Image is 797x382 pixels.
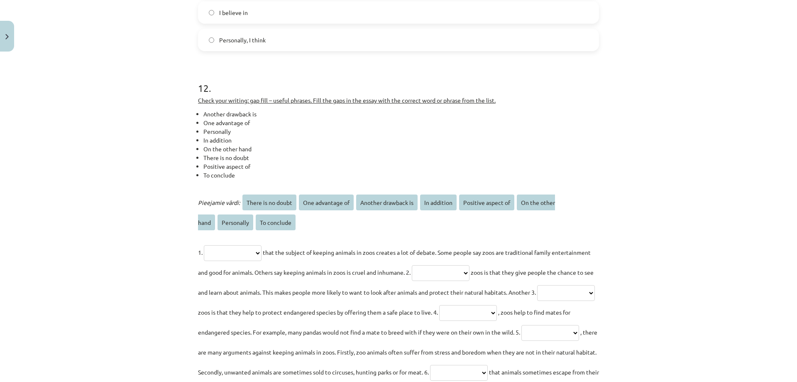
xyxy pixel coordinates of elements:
li: To conclude [203,171,599,188]
u: Check your writing: gap fill – useful phrases. Fill the gaps in the essay with the correct word o... [198,96,496,104]
span: Pieejamie vārdi: [198,199,240,206]
span: 1. [198,249,203,256]
span: In addition [420,195,457,210]
input: I believe in [209,10,214,15]
img: icon-close-lesson-0947bae3869378f0d4975bcd49f059093ad1ed9edebbc8119c70593378902aed.svg [5,34,9,39]
span: One advantage of [299,195,354,210]
span: I believe in [219,8,248,17]
span: that the subject of keeping animals in zoos creates a lot of debate. Some people say zoos are tra... [198,249,591,276]
span: Positive aspect of [459,195,514,210]
li: There is no doubt [203,153,599,162]
li: Positive aspect of [203,162,599,171]
span: Personally, I think [219,36,266,44]
li: Personally [203,127,599,136]
span: Personally [218,214,253,230]
h1: 12 . [198,68,599,94]
span: To conclude [256,214,296,230]
span: zoos is that they help to protect endangered species by offering them a safe place to live. 4. [198,308,438,316]
span: , there are many arguments against keeping animals in zoos. Firstly, zoo animals often suffer fro... [198,328,597,376]
li: One advantage of [203,118,599,127]
span: There is no doubt [242,195,296,210]
span: Another drawback is [356,195,418,210]
li: In addition [203,136,599,145]
li: Another drawback is [203,110,599,118]
li: On the other hand [203,145,599,153]
input: Personally, I think [209,37,214,43]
